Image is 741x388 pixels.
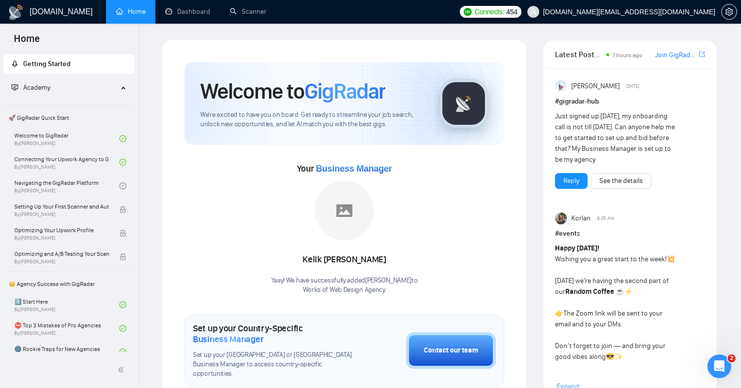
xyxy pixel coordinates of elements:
[555,173,588,189] button: Reply
[565,287,614,296] strong: Random Coffee
[424,345,478,356] div: Contact our team
[14,317,119,339] a: ⛔ Top 3 Mistakes of Pro AgenciesBy[PERSON_NAME]
[304,78,385,105] span: GigRadar
[530,8,537,15] span: user
[116,7,146,16] a: homeHome
[23,83,50,92] span: Academy
[475,6,504,17] span: Connects:
[271,276,418,295] div: Yaay! We have successfully added [PERSON_NAME] to
[14,151,119,173] a: Connecting Your Upwork Agency to GigRadarBy[PERSON_NAME]
[11,60,18,67] span: rocket
[165,7,210,16] a: dashboardDashboard
[8,4,24,20] img: logo
[596,374,605,383] span: ☺️
[119,206,126,213] span: lock
[193,334,263,345] span: Business Manager
[119,301,126,308] span: check-circle
[616,287,624,296] span: ☕
[119,135,126,142] span: check-circle
[315,181,374,240] img: placeholder.png
[200,78,385,105] h1: Welcome to
[4,108,133,128] span: 🚀 GigRadar Quick Start
[230,7,266,16] a: searchScanner
[14,202,109,212] span: Setting Up Your First Scanner and Auto-Bidder
[14,235,109,241] span: By [PERSON_NAME]
[721,8,737,16] a: setting
[193,323,357,345] h1: Set up your Country-Specific
[599,176,643,186] a: See the details
[571,81,620,92] span: [PERSON_NAME]
[117,365,127,375] span: double-left
[699,50,705,59] a: export
[624,287,632,296] span: ⚡
[555,96,705,107] h1: # gigradar-hub
[119,182,126,189] span: check-circle
[3,54,134,74] li: Getting Started
[14,294,119,316] a: 1️⃣ Start HereBy[PERSON_NAME]
[555,309,563,317] span: 👉
[439,79,488,128] img: gigradar-logo.png
[119,159,126,166] span: check-circle
[316,164,392,174] span: Business Manager
[14,249,109,259] span: Optimizing and A/B Testing Your Scanner for Better Results
[11,84,18,91] span: fund-projection-screen
[14,175,119,197] a: Navigating the GigRadar PlatformBy[PERSON_NAME]
[119,325,126,332] span: check-circle
[555,48,603,61] span: Latest Posts from the GigRadar Community
[297,163,392,174] span: Your
[591,173,651,189] button: See the details
[667,255,675,263] span: 💥
[14,212,109,217] span: By [PERSON_NAME]
[699,50,705,58] span: export
[14,128,119,149] a: Welcome to GigRadarBy[PERSON_NAME]
[119,349,126,355] span: check-circle
[14,259,109,265] span: By [PERSON_NAME]
[721,4,737,20] button: setting
[119,230,126,237] span: lock
[4,274,133,294] span: 👑 Agency Success with GigRadar
[606,353,614,361] span: 😎
[14,225,109,235] span: Optimizing Your Upwork Profile
[707,354,731,378] iframe: Intercom live chat
[406,332,496,369] button: Contact our team
[193,351,357,379] span: Set up your [GEOGRAPHIC_DATA] or [GEOGRAPHIC_DATA] Business Manager to access country-specific op...
[271,285,418,295] p: Works of Web Design Agency .
[555,244,599,252] strong: Happy [DATE]!
[626,82,639,91] span: [DATE]
[200,110,423,129] span: We're excited to have you on board. Get ready to streamline your job search, unlock new opportuni...
[555,80,567,92] img: Anisuzzaman Khan
[271,251,418,268] div: Kelik [PERSON_NAME]
[506,6,517,17] span: 454
[14,341,119,363] a: 🌚 Rookie Traps for New Agencies
[655,50,697,61] a: Join GigRadar Slack Community
[571,213,591,224] span: Korlan
[555,111,675,165] div: Just signed up [DATE], my onboarding call is not till [DATE]. Can anyone help me to get started t...
[6,32,48,52] span: Home
[23,60,71,68] span: Getting Started
[612,52,642,59] span: 7 hours ago
[464,8,472,16] img: upwork-logo.png
[722,8,737,16] span: setting
[563,176,579,186] a: Reply
[728,354,736,362] span: 2
[119,253,126,260] span: lock
[11,83,50,92] span: Academy
[555,228,705,239] h1: # events
[614,353,623,361] span: ✨
[597,214,614,223] span: 8:35 AM
[555,212,567,224] img: Korlan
